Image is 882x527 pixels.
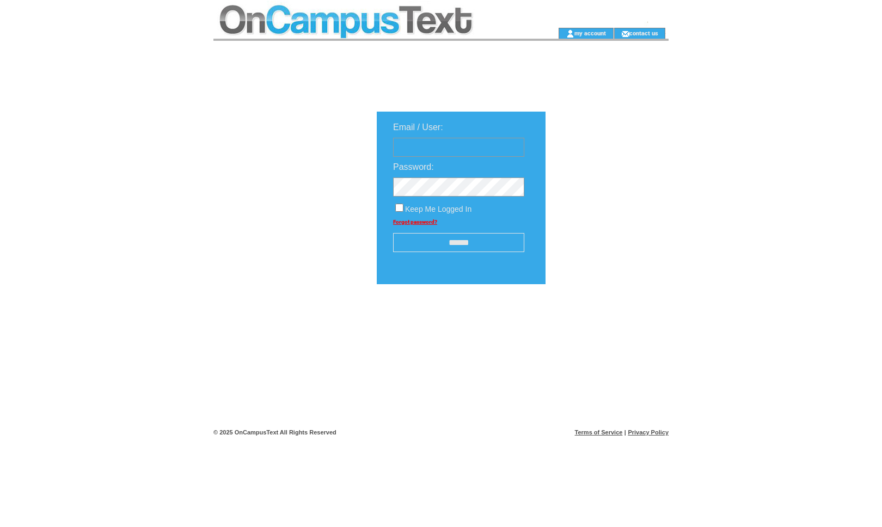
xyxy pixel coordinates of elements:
span: © 2025 OnCampusText All Rights Reserved [213,429,336,436]
span: | [624,429,626,436]
a: Privacy Policy [628,429,669,436]
img: account_icon.gif;jsessionid=55BF0C1675F264402B6D0E9AAF78FC75 [566,29,574,38]
a: Terms of Service [575,429,623,436]
span: Keep Me Logged In [405,205,471,213]
span: Password: [393,162,434,171]
a: contact us [629,29,658,36]
img: transparent.png;jsessionid=55BF0C1675F264402B6D0E9AAF78FC75 [577,311,632,325]
a: my account [574,29,606,36]
a: Forgot password? [393,219,437,225]
img: contact_us_icon.gif;jsessionid=55BF0C1675F264402B6D0E9AAF78FC75 [621,29,629,38]
span: Email / User: [393,122,443,132]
